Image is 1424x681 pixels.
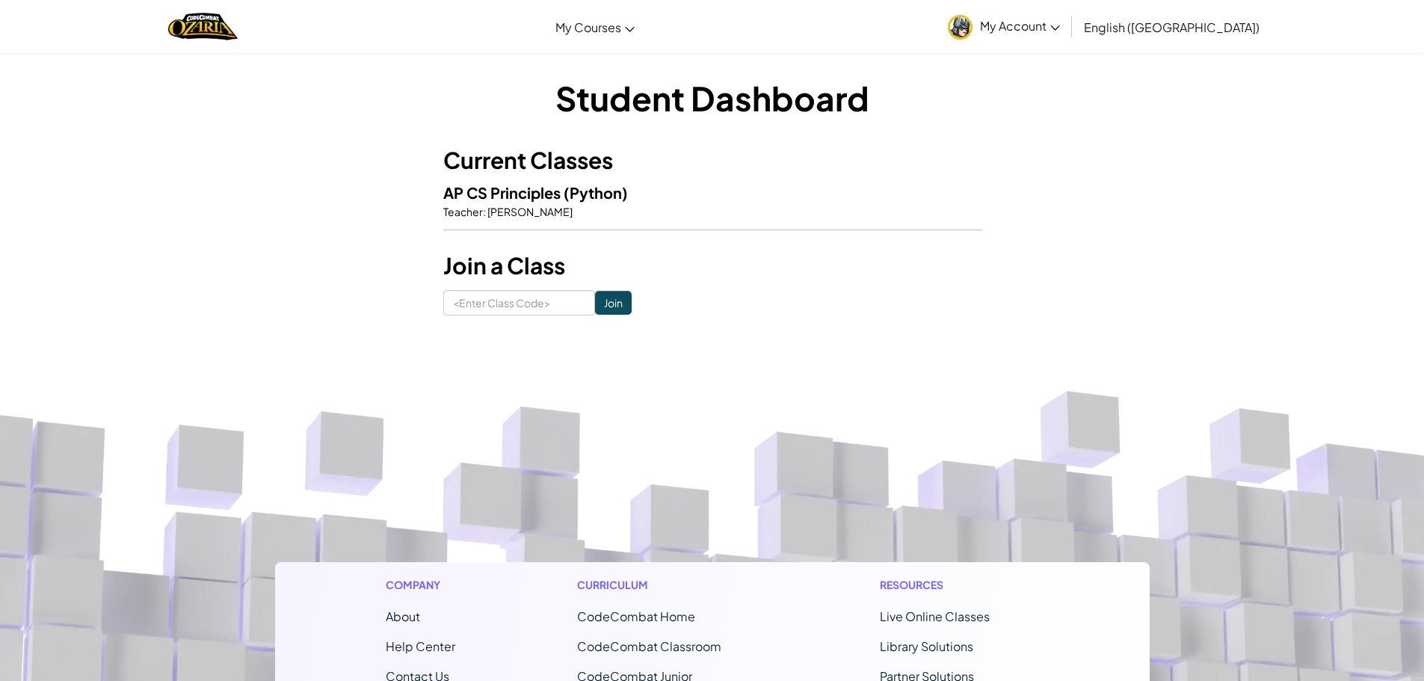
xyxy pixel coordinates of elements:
[386,638,455,654] a: Help Center
[940,3,1067,50] a: My Account
[443,249,981,283] h3: Join a Class
[577,577,758,593] h1: Curriculum
[1084,19,1260,35] span: English ([GEOGRAPHIC_DATA])
[386,608,420,624] a: About
[577,608,695,624] span: CodeCombat Home
[595,291,632,315] input: Join
[443,205,483,218] span: Teacher
[386,577,455,593] h1: Company
[486,205,573,218] span: [PERSON_NAME]
[548,7,642,47] a: My Courses
[577,638,721,654] a: CodeCombat Classroom
[564,183,628,202] span: (Python)
[168,11,238,42] a: Ozaria by CodeCombat logo
[880,577,1039,593] h1: Resources
[880,608,990,624] a: Live Online Classes
[980,18,1060,34] span: My Account
[443,290,595,315] input: <Enter Class Code>
[1076,7,1267,47] a: English ([GEOGRAPHIC_DATA])
[443,144,981,177] h3: Current Classes
[880,638,973,654] a: Library Solutions
[168,11,238,42] img: Home
[443,183,564,202] span: AP CS Principles
[483,205,486,218] span: :
[443,75,981,121] h1: Student Dashboard
[948,15,973,40] img: avatar
[555,19,621,35] span: My Courses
